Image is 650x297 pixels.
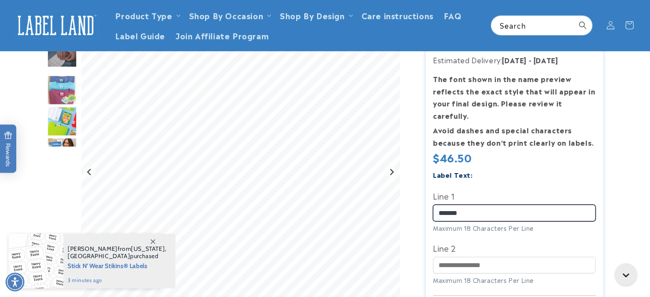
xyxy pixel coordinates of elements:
[68,245,118,253] span: [PERSON_NAME]
[116,30,166,40] span: Label Guide
[433,170,473,179] label: Label Text:
[433,241,596,255] label: Line 2
[184,5,275,25] summary: Shop By Occasion
[13,12,98,38] img: Label Land
[116,9,172,21] a: Product Type
[47,75,77,105] div: Go to slide 4
[6,273,24,291] div: Accessibility Menu
[10,9,102,42] a: Label Land
[47,44,77,74] div: Go to slide 3
[433,276,596,285] div: Maximum 18 Characters Per Line
[433,54,596,66] p: Estimated Delivery:
[611,260,641,288] iframe: Gorgias live chat messenger
[68,276,166,284] span: 3 minutes ago
[170,25,274,45] a: Join Affiliate Program
[529,55,532,65] strong: -
[534,55,558,65] strong: [DATE]
[444,10,462,20] span: FAQ
[68,260,166,271] span: Stick N' Wear Stikins® Labels
[433,223,596,232] div: Maximum 18 Characters Per Line
[502,55,527,65] strong: [DATE]
[433,150,472,165] span: $46.50
[439,5,467,25] a: FAQ
[68,252,130,260] span: [GEOGRAPHIC_DATA]
[362,10,433,20] span: Care instructions
[110,25,171,45] a: Label Guide
[356,5,439,25] a: Care instructions
[433,74,595,121] strong: The font shown in the name preview reflects the exact style that will appear in your final design...
[68,245,166,260] span: from , purchased
[84,166,95,178] button: Previous slide
[433,189,596,203] label: Line 1
[110,5,184,25] summary: Product Type
[4,131,12,167] span: Rewards
[47,106,77,136] div: Go to slide 5
[386,166,397,178] button: Next slide
[47,138,77,168] div: Go to slide 6
[433,125,594,147] strong: Avoid dashes and special characters because they don’t print clearly on labels.
[280,9,344,21] a: Shop By Design
[275,5,356,25] summary: Shop By Design
[573,16,592,35] button: Search
[189,10,264,20] span: Shop By Occasion
[131,245,165,253] span: [US_STATE]
[175,30,269,40] span: Join Affiliate Program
